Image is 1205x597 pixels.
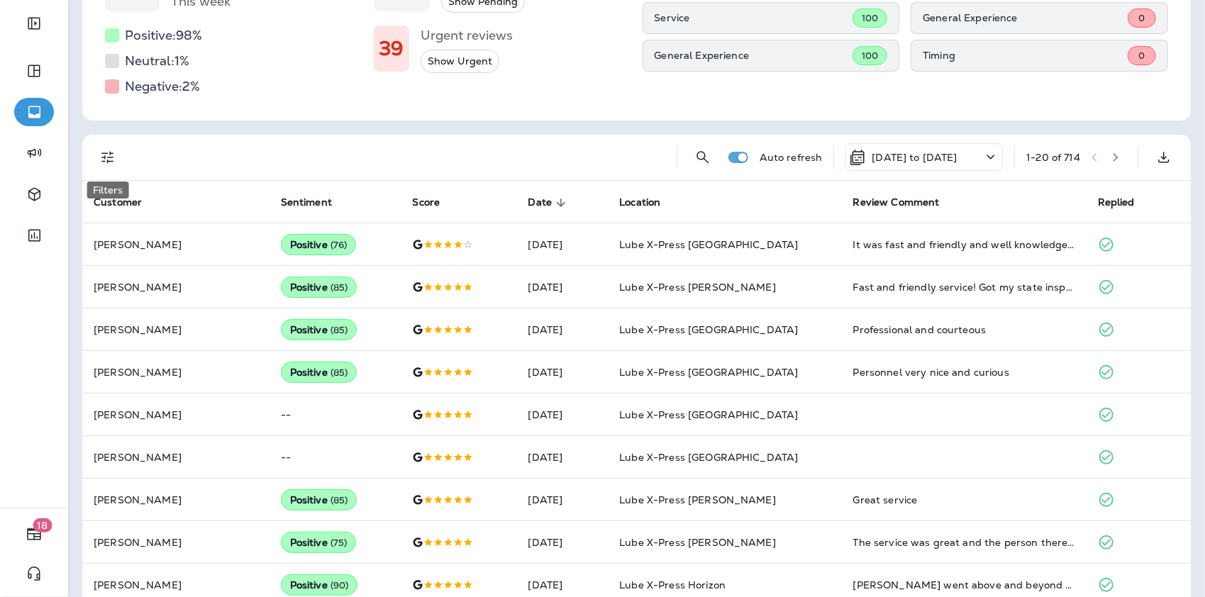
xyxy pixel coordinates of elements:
div: Filters [87,182,129,199]
span: ( 85 ) [331,494,348,506]
td: [DATE] [517,521,609,564]
p: [PERSON_NAME] [94,452,258,463]
div: Positive [281,319,357,340]
span: Sentiment [281,196,350,209]
div: Personnel very nice and curious [853,365,1075,379]
p: Auto refresh [760,152,823,163]
span: Date [528,196,571,209]
span: Replied [1098,196,1153,209]
p: [PERSON_NAME] [94,324,258,335]
td: [DATE] [517,351,609,394]
p: [PERSON_NAME] [94,494,258,506]
div: Fast and friendly service! Got my state inspection done in less than 15 minutes. [853,280,1075,294]
button: Filters [94,143,122,172]
p: [PERSON_NAME] [94,537,258,548]
span: ( 85 ) [331,281,348,294]
span: 100 [862,50,878,62]
div: Positive [281,277,357,298]
span: ( 76 ) [331,239,348,251]
span: Lube X-Press [GEOGRAPHIC_DATA] [619,323,798,336]
span: Customer [94,196,160,209]
span: Lube X-Press [PERSON_NAME] [619,493,776,506]
p: [PERSON_NAME] [94,409,258,420]
p: [DATE] to [DATE] [872,152,957,163]
span: Review Comment [853,196,940,208]
div: Great service [853,493,1075,507]
span: 18 [33,518,52,532]
p: [PERSON_NAME] [94,281,258,293]
span: Lube X-Press Horizon [619,579,726,591]
div: The service was great and the person there was very helpful [853,535,1075,549]
p: Timing [923,50,1128,61]
span: Replied [1098,196,1135,208]
p: [PERSON_NAME] [94,239,258,250]
h5: Urgent reviews [421,24,513,47]
button: Expand Sidebar [14,9,54,38]
div: Positive [281,234,357,255]
td: [DATE] [517,223,609,266]
div: Positive [281,532,357,553]
td: [DATE] [517,266,609,308]
span: ( 85 ) [331,324,348,336]
button: Search Reviews [689,143,717,172]
span: Review Comment [853,196,958,209]
span: Sentiment [281,196,332,208]
span: Score [412,196,458,209]
td: [DATE] [517,479,609,521]
h5: Negative: 2 % [125,75,200,98]
div: Adrian went above and beyond giving great customer service he made sure my questions were answere... [853,578,1075,592]
div: Positive [281,362,357,383]
td: -- [270,436,401,479]
div: Positive [281,489,357,510]
h5: Neutral: 1 % [125,50,189,72]
button: Export as CSV [1150,143,1178,172]
span: 100 [862,12,878,24]
div: Positive [281,574,358,596]
button: Show Urgent [421,50,499,73]
p: General Experience [655,50,853,61]
p: General Experience [923,12,1128,23]
span: Location [619,196,679,209]
td: [DATE] [517,436,609,479]
span: Lube X-Press [GEOGRAPHIC_DATA] [619,451,798,464]
span: Lube X-Press [GEOGRAPHIC_DATA] [619,238,798,251]
span: Lube X-Press [PERSON_NAME] [619,281,776,294]
td: [DATE] [517,308,609,351]
td: -- [270,394,401,436]
span: 0 [1138,50,1145,62]
h5: Positive: 98 % [125,24,202,47]
span: 0 [1138,12,1145,24]
span: Customer [94,196,142,208]
div: Professional and courteous [853,323,1075,337]
span: ( 85 ) [331,367,348,379]
span: ( 90 ) [331,579,349,591]
p: Service [655,12,853,23]
div: 1 - 20 of 714 [1026,152,1080,163]
span: Lube X-Press [GEOGRAPHIC_DATA] [619,366,798,379]
p: [PERSON_NAME] [94,579,258,591]
button: 18 [14,520,54,548]
p: [PERSON_NAME] [94,367,258,378]
td: [DATE] [517,394,609,436]
span: Location [619,196,660,208]
span: ( 75 ) [331,537,348,549]
span: Lube X-Press [GEOGRAPHIC_DATA] [619,408,798,421]
span: Lube X-Press [PERSON_NAME] [619,536,776,549]
div: It was fast and friendly and well knowledgeable service associates [853,238,1075,252]
span: Date [528,196,552,208]
h1: 39 [379,37,404,60]
span: Score [412,196,440,208]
